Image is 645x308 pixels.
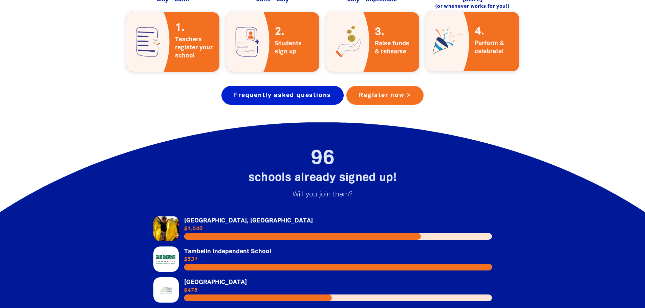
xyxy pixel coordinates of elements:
a: Teachers register your school [126,12,219,72]
a: Register now > [346,86,423,105]
h2: 96 [140,149,506,169]
img: raisley-icons-donate-png-d2cf9a.png [326,12,369,72]
a: Frequently asked questions [221,86,344,105]
span: Students sign up [275,40,314,56]
img: raisley-icons-register-school-png-3732de.png [126,12,170,72]
img: raisley-icons-celebrate-png-d9ba48.png [426,12,469,71]
span: Teachers register your school [175,35,214,60]
span: Raise funds & rehearse [375,40,414,56]
span: schools already signed up! [249,173,397,183]
span: Perform & celebrate! [475,39,514,55]
span: (or whenever works for you!) [435,4,510,9]
img: raisley-icons-student-register-png-4ab5c4.png [226,12,270,72]
p: Will you join them? [140,191,506,199]
a: Students sign up [226,12,319,72]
